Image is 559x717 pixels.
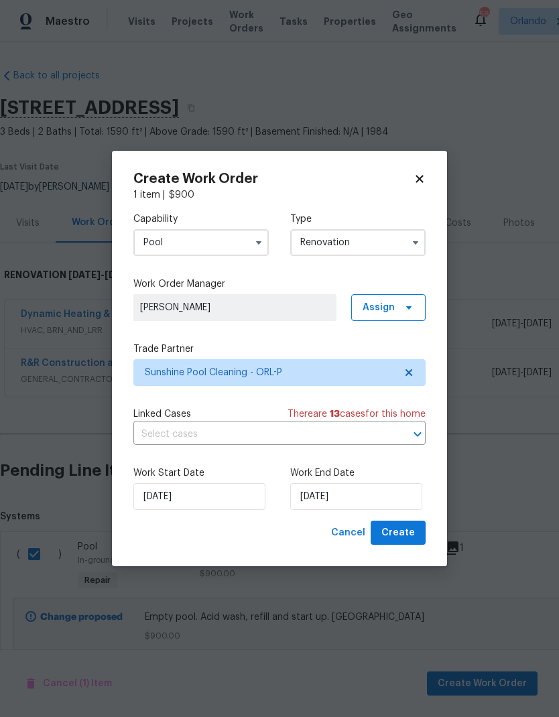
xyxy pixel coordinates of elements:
[290,212,426,226] label: Type
[133,407,191,421] span: Linked Cases
[326,521,371,545] button: Cancel
[133,172,414,186] h2: Create Work Order
[133,188,426,202] div: 1 item |
[371,521,426,545] button: Create
[381,525,415,541] span: Create
[133,229,269,256] input: Select...
[133,466,269,480] label: Work Start Date
[290,483,422,510] input: M/D/YYYY
[133,342,426,356] label: Trade Partner
[169,190,194,200] span: $ 900
[133,483,265,510] input: M/D/YYYY
[331,525,365,541] span: Cancel
[133,277,426,291] label: Work Order Manager
[133,424,388,445] input: Select cases
[133,212,269,226] label: Capability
